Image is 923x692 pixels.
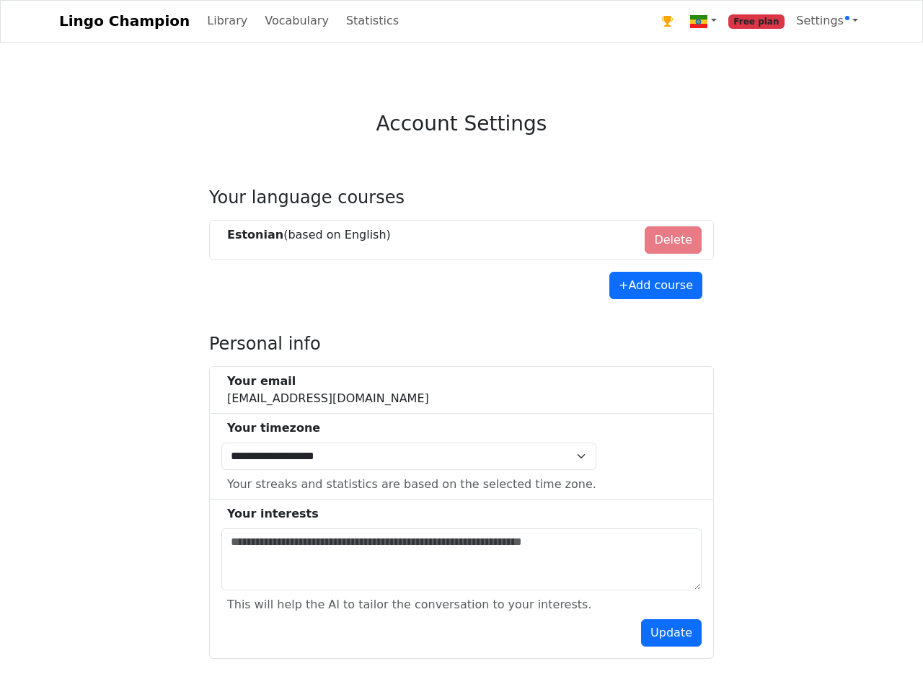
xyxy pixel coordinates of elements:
h4: Your language courses [209,187,714,208]
h3: Account Settings [376,112,547,136]
a: Vocabulary [259,6,335,35]
a: Statistics [340,6,405,35]
span: Settings [796,14,849,27]
a: Settings [790,6,864,35]
div: Your email [227,373,429,390]
span: Free plan [728,14,785,29]
h4: Personal info [209,334,714,355]
div: This will help the AI to tailor the conversation to your interests. [227,596,591,613]
div: Your interests [227,505,702,523]
strong: Estonian [227,228,283,241]
div: Your timezone [227,420,596,437]
a: Library [201,6,253,35]
button: +Add course [609,272,702,299]
img: et.svg [690,13,707,30]
select: Select Time Zone [221,443,596,470]
button: Update [641,619,702,647]
a: Free plan [723,6,791,36]
div: (based on English ) [227,226,391,244]
div: [EMAIL_ADDRESS][DOMAIN_NAME] [227,373,429,407]
a: Lingo Champion [59,6,190,35]
div: Your streaks and statistics are based on the selected time zone. [227,476,596,493]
